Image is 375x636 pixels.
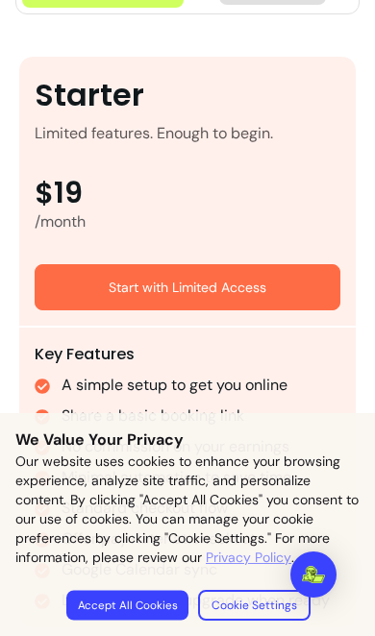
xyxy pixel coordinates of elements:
[198,590,311,621] button: Cookie Settings
[15,428,360,452] p: We Value Your Privacy
[62,404,340,428] li: Share a basic booking link
[15,452,360,567] p: Our website uses cookies to enhance your browsing experience, analyze site traffic, and personali...
[35,343,135,365] span: Key Features
[35,72,144,118] div: Starter
[35,210,340,233] div: /month
[62,374,340,397] li: A simple setup to get you online
[35,176,83,210] span: $19
[35,264,340,310] a: Start with Limited Access
[290,551,337,598] div: Open Intercom Messenger
[206,548,291,567] a: Privacy Policy
[66,590,188,620] button: Accept All Cookies
[35,122,273,145] div: Limited features. Enough to begin.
